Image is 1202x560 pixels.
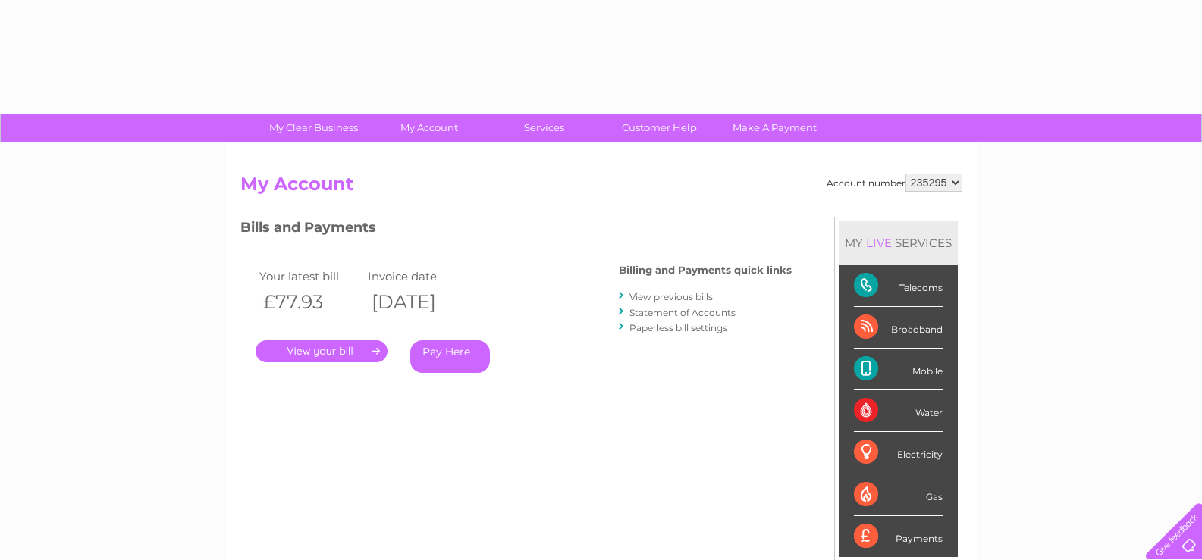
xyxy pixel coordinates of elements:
div: Water [854,390,943,432]
td: Your latest bill [256,266,365,286]
a: My Account [366,114,491,142]
div: Mobile [854,349,943,390]
a: Customer Help [597,114,722,142]
th: [DATE] [364,286,473,318]
div: LIVE [863,236,895,250]
a: Statement of Accounts [629,307,736,318]
h4: Billing and Payments quick links [619,264,792,276]
div: Payments [854,516,943,557]
div: MY SERVICES [839,221,958,264]
div: Telecoms [854,265,943,307]
a: Make A Payment [712,114,837,142]
div: Gas [854,474,943,516]
div: Broadband [854,307,943,349]
div: Account number [827,174,962,192]
th: £77.93 [256,286,365,318]
a: Pay Here [410,340,490,373]
a: Services [482,114,607,142]
h2: My Account [240,174,962,202]
a: . [256,340,388,362]
td: Invoice date [364,266,473,286]
div: Electricity [854,432,943,474]
a: Paperless bill settings [629,322,727,333]
a: My Clear Business [251,114,376,142]
h3: Bills and Payments [240,217,792,243]
a: View previous bills [629,291,713,302]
